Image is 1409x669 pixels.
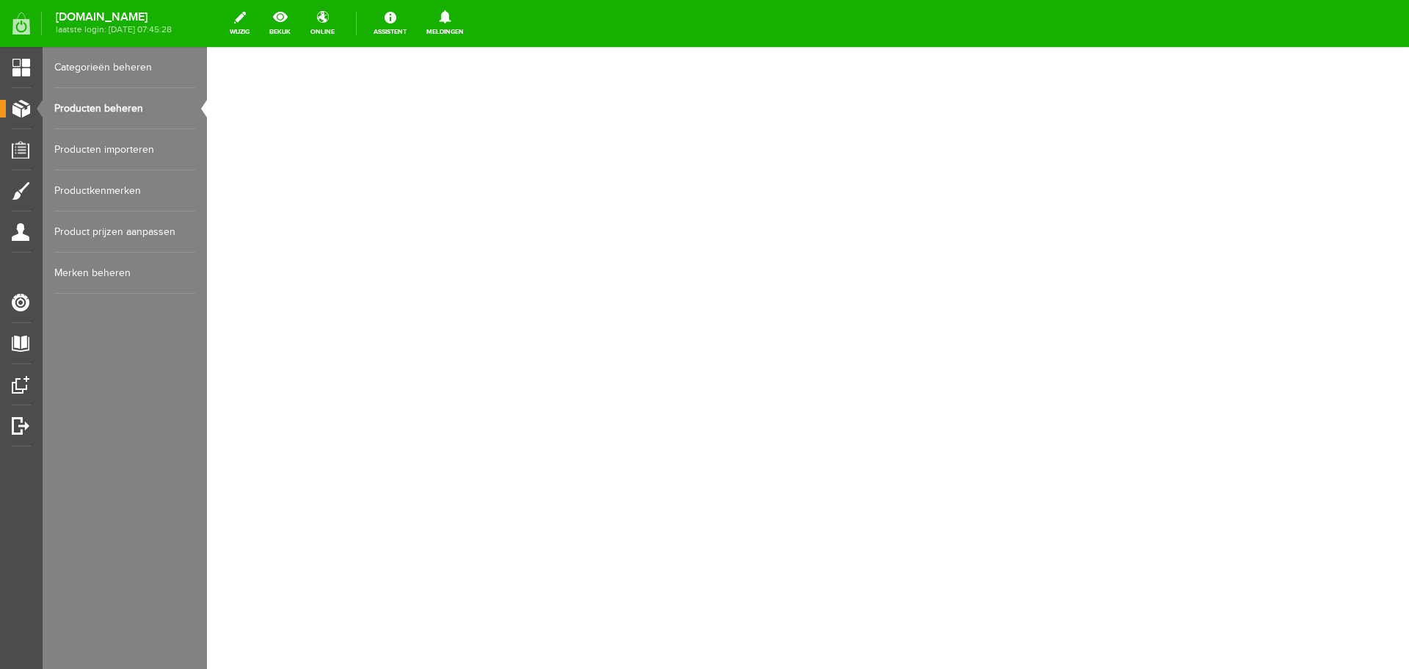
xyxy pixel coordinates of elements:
[54,211,195,253] a: Product prijzen aanpassen
[365,7,415,40] a: Assistent
[54,253,195,294] a: Merken beheren
[261,7,299,40] a: bekijk
[56,13,172,21] strong: [DOMAIN_NAME]
[54,47,195,88] a: Categorieën beheren
[54,170,195,211] a: Productkenmerken
[302,7,343,40] a: online
[56,26,172,34] span: laatste login: [DATE] 07:45:28
[54,88,195,129] a: Producten beheren
[221,7,258,40] a: wijzig
[54,129,195,170] a: Producten importeren
[418,7,473,40] a: Meldingen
